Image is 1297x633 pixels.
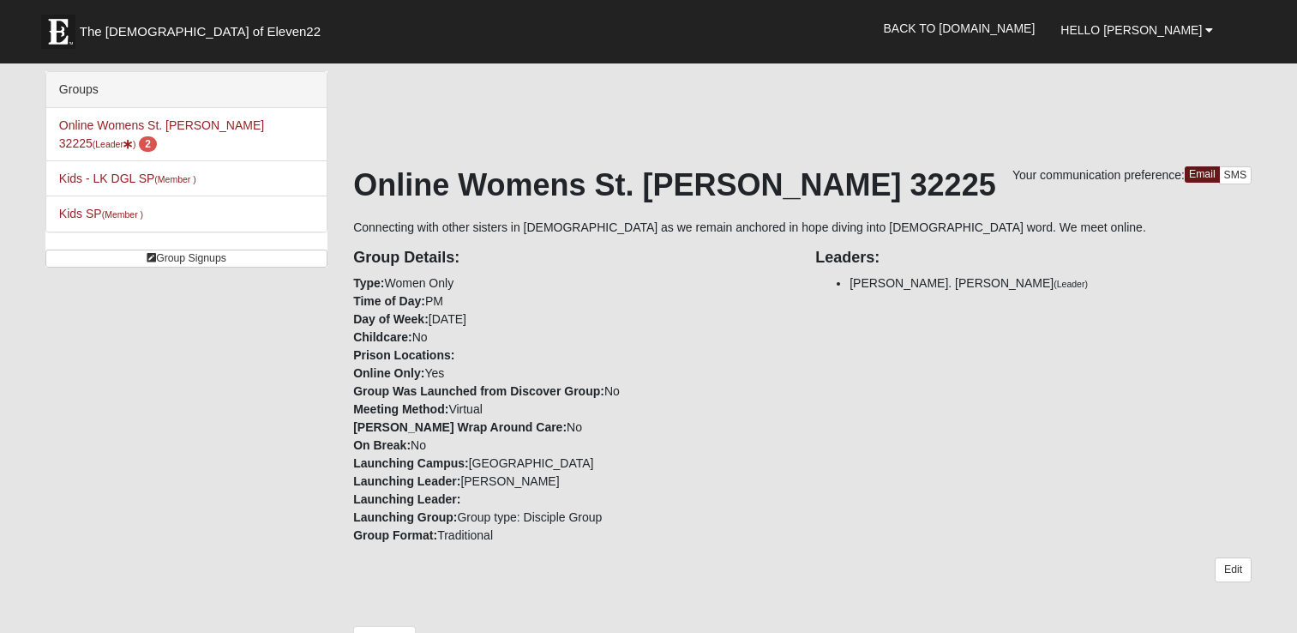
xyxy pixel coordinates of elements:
[41,15,75,49] img: Eleven22 logo
[1054,279,1088,289] small: (Leader)
[59,207,143,220] a: Kids SP(Member )
[1185,166,1220,183] a: Email
[154,174,195,184] small: (Member )
[353,474,460,488] strong: Launching Leader:
[1048,9,1226,51] a: Hello [PERSON_NAME]
[33,6,375,49] a: The [DEMOGRAPHIC_DATA] of Eleven22
[340,237,802,545] div: Women Only PM [DATE] No Yes No Virtual No No [GEOGRAPHIC_DATA] [PERSON_NAME] Group type: Disciple...
[46,72,327,108] div: Groups
[353,276,384,290] strong: Type:
[353,366,424,380] strong: Online Only:
[1012,168,1185,182] span: Your communication preference:
[353,510,457,524] strong: Launching Group:
[815,249,1252,268] h4: Leaders:
[139,136,157,152] span: number of pending members
[59,172,196,185] a: Kids - LK DGL SP(Member )
[45,250,327,268] a: Group Signups
[353,420,567,434] strong: [PERSON_NAME] Wrap Around Care:
[353,456,469,470] strong: Launching Campus:
[353,249,790,268] h4: Group Details:
[353,384,604,398] strong: Group Was Launched from Discover Group:
[353,402,448,416] strong: Meeting Method:
[353,312,429,326] strong: Day of Week:
[353,492,460,506] strong: Launching Leader:
[353,330,411,344] strong: Childcare:
[353,438,411,452] strong: On Break:
[80,23,321,40] span: The [DEMOGRAPHIC_DATA] of Eleven22
[850,274,1252,292] li: [PERSON_NAME]. [PERSON_NAME]
[93,139,136,149] small: (Leader )
[1060,23,1202,37] span: Hello [PERSON_NAME]
[102,209,143,220] small: (Member )
[353,294,425,308] strong: Time of Day:
[59,118,264,150] a: Online Womens St. [PERSON_NAME] 32225(Leader) 2
[353,166,1252,203] h1: Online Womens St. [PERSON_NAME] 32225
[353,348,454,362] strong: Prison Locations:
[870,7,1048,50] a: Back to [DOMAIN_NAME]
[353,528,437,542] strong: Group Format:
[1219,166,1252,184] a: SMS
[1215,558,1252,582] a: Edit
